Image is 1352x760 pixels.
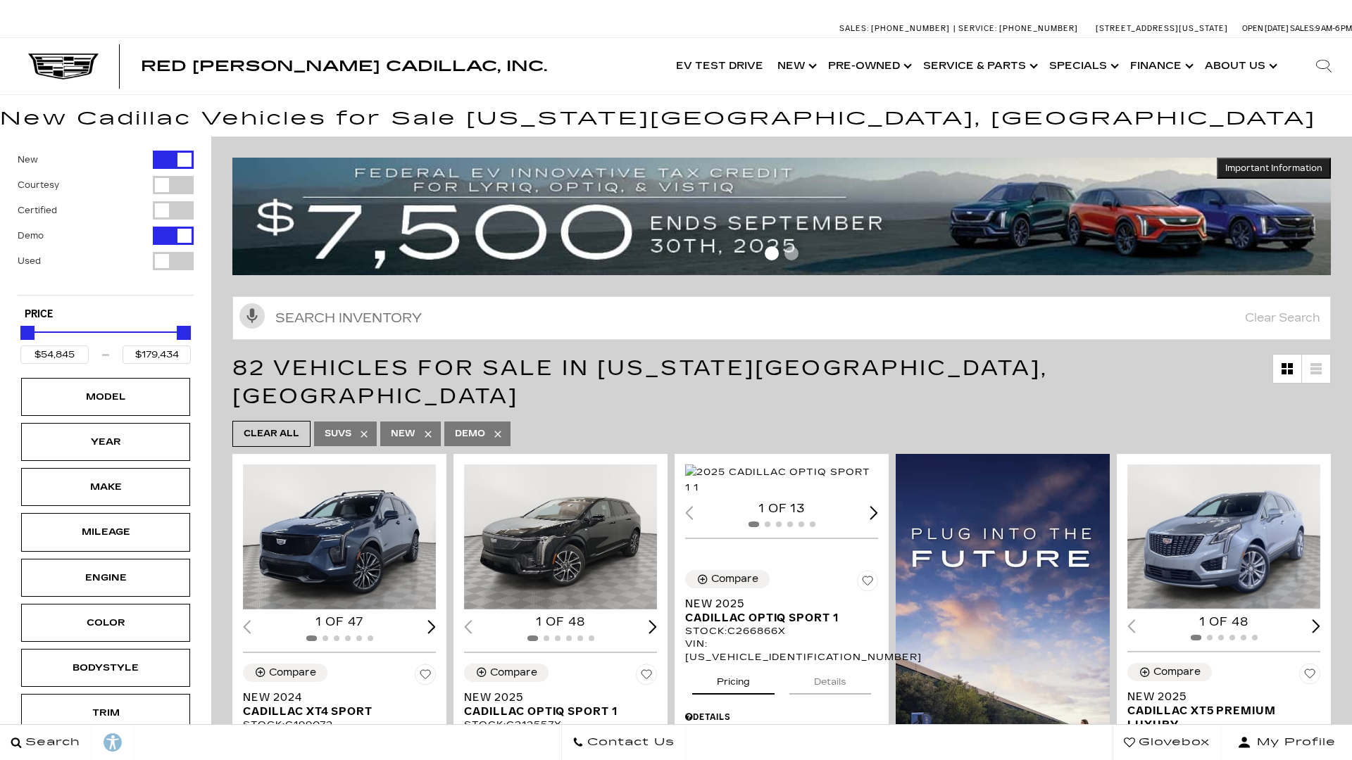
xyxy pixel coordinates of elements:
[20,326,35,340] div: Minimum Price
[18,229,44,243] label: Demo
[685,611,868,625] span: Cadillac OPTIQ Sport 1
[243,464,436,609] img: 2024 Cadillac XT4 Sport 1
[685,597,878,625] a: New 2025Cadillac OPTIQ Sport 1
[1113,725,1221,760] a: Glovebox
[770,38,821,94] a: New
[177,326,191,340] div: Maximum Price
[269,666,316,679] div: Compare
[70,479,141,495] div: Make
[857,570,878,597] button: Save Vehicle
[1299,663,1320,690] button: Save Vehicle
[839,25,953,32] a: Sales: [PHONE_NUMBER]
[789,664,871,695] button: details tab
[711,573,758,585] div: Compare
[1198,38,1282,94] a: About Us
[765,246,779,260] span: Go to slide 1
[243,690,436,718] a: New 2024Cadillac XT4 Sport
[21,604,190,642] div: ColorColor
[1123,38,1198,94] a: Finance
[21,559,190,597] div: EngineEngine
[1127,690,1310,704] span: New 2025
[692,664,775,695] button: pricing tab
[685,464,878,495] img: 2025 Cadillac OPTIQ Sport 1 1
[464,664,549,682] button: Compare Vehicle
[685,638,878,663] div: VIN: [US_VEHICLE_IDENTIFICATION_NUMBER]
[1127,704,1310,732] span: Cadillac XT5 Premium Luxury
[243,690,425,704] span: New 2024
[1127,690,1320,732] a: New 2025Cadillac XT5 Premium Luxury
[464,704,646,718] span: Cadillac OPTIQ Sport 1
[21,649,190,687] div: BodystyleBodystyle
[243,464,436,609] div: 1 / 2
[18,153,38,167] label: New
[464,690,657,718] a: New 2025Cadillac OPTIQ Sport 1
[464,690,646,704] span: New 2025
[1315,24,1352,33] span: 9 AM-6 PM
[70,389,141,405] div: Model
[232,296,1331,340] input: Search Inventory
[685,625,878,638] div: Stock : C266866X
[464,718,657,731] div: Stock : C212557X
[953,25,1082,32] a: Service: [PHONE_NUMBER]
[325,425,351,443] span: SUVs
[70,705,141,721] div: Trim
[28,53,99,80] img: Cadillac Dark Logo with Cadillac White Text
[70,615,141,631] div: Color
[999,24,1078,33] span: [PHONE_NUMBER]
[1042,38,1123,94] a: Specials
[685,464,878,495] div: 1 / 2
[821,38,916,94] a: Pre-Owned
[70,434,141,450] div: Year
[141,59,547,73] a: Red [PERSON_NAME] Cadillac, Inc.
[239,303,265,329] svg: Click to toggle on voice search
[244,425,299,443] span: Clear All
[25,308,187,321] h5: Price
[232,158,1331,275] img: vrp-tax-ending-august-version
[669,38,770,94] a: EV Test Drive
[1127,464,1320,609] div: 1 / 2
[584,733,675,752] span: Contact Us
[20,346,89,364] input: Minimum
[490,666,537,679] div: Compare
[464,464,657,609] div: 1 / 2
[685,501,878,517] div: 1 of 13
[1242,24,1289,33] span: Open [DATE]
[1135,733,1210,752] span: Glovebox
[123,346,191,364] input: Maximum
[685,570,770,588] button: Compare Vehicle
[21,468,190,506] div: MakeMake
[427,620,436,633] div: Next slide
[18,254,41,268] label: Used
[649,620,657,633] div: Next slide
[18,203,57,217] label: Certified
[1312,619,1320,633] div: Next slide
[464,464,657,609] img: 2025 Cadillac OPTIQ Sport 1 1
[232,355,1048,409] span: 82 Vehicles for Sale in [US_STATE][GEOGRAPHIC_DATA], [GEOGRAPHIC_DATA]
[415,664,436,690] button: Save Vehicle
[1221,725,1352,760] button: Open user profile menu
[21,513,190,551] div: MileageMileage
[70,570,141,585] div: Engine
[1127,663,1212,681] button: Compare Vehicle
[1217,158,1331,179] button: Important Information
[455,425,485,443] span: Demo
[243,704,425,718] span: Cadillac XT4 Sport
[243,664,327,682] button: Compare Vehicle
[21,378,190,416] div: ModelModel
[1127,614,1320,630] div: 1 of 48
[464,614,657,630] div: 1 of 48
[391,425,415,443] span: New
[636,664,657,690] button: Save Vehicle
[916,38,1042,94] a: Service & Parts
[21,694,190,732] div: TrimTrim
[839,24,869,33] span: Sales:
[22,733,80,752] span: Search
[20,321,191,364] div: Price
[958,24,997,33] span: Service:
[70,660,141,676] div: Bodystyle
[1127,464,1320,609] img: 2025 Cadillac XT5 Premium Luxury 1
[18,151,194,295] div: Filter by Vehicle Type
[870,506,878,519] div: Next slide
[871,24,950,33] span: [PHONE_NUMBER]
